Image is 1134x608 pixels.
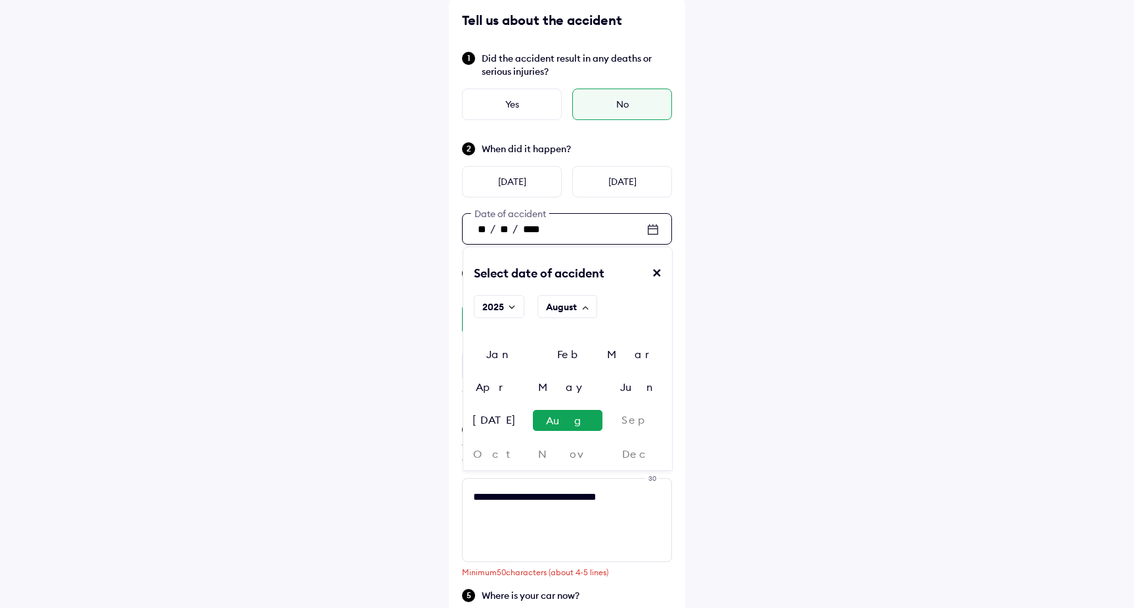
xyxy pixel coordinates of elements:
[462,11,672,30] div: Tell us about the accident
[463,266,604,292] div: Select date of accident
[602,344,672,364] div: Mar
[652,266,672,292] div: ✕
[533,344,602,364] div: Feb
[602,377,672,397] div: Jun
[533,444,602,464] div: Nov
[482,142,672,155] span: When did it happen?
[533,410,602,431] div: Aug
[533,377,602,397] div: May
[482,589,672,602] span: Where is your car now?
[462,567,672,577] div: Minimum 50 characters (about 4-5 lines)
[482,300,504,314] div: 2025
[572,89,672,120] div: No
[513,222,518,235] span: /
[490,222,495,235] span: /
[471,208,549,220] span: Date of accident
[462,304,562,335] div: Yes
[463,344,533,364] div: Jan
[462,166,562,197] div: [DATE]
[602,410,672,431] div: Sep
[463,377,533,397] div: Apr
[482,52,672,78] span: Did the accident result in any deaths or serious injuries?
[463,410,533,431] div: [DATE]
[462,388,672,401] div: You can file a claim even if someone else was driving
[546,300,577,314] div: August
[462,441,672,468] div: Tell us how the accident happened and which parts of your car were damaged to help us speed up yo...
[602,444,672,464] div: Dec
[572,166,672,197] div: [DATE]
[463,444,533,464] div: Oct
[462,89,562,120] div: Yes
